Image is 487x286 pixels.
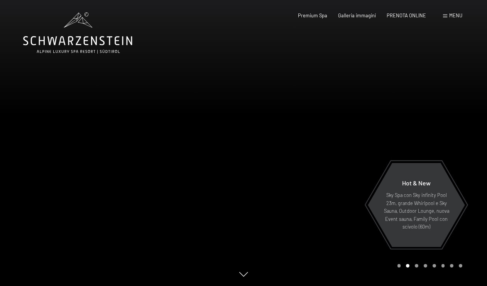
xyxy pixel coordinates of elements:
[338,12,376,19] a: Galleria immagini
[433,264,436,267] div: Carousel Page 5
[459,264,462,267] div: Carousel Page 8
[298,12,327,19] a: Premium Spa
[441,264,445,267] div: Carousel Page 6
[387,12,426,19] a: PRENOTA ONLINE
[367,163,465,247] a: Hot & New Sky Spa con Sky infinity Pool 23m, grande Whirlpool e Sky Sauna, Outdoor Lounge, nuova ...
[406,264,409,267] div: Carousel Page 2 (Current Slide)
[397,264,401,267] div: Carousel Page 1
[415,264,418,267] div: Carousel Page 3
[383,191,450,230] p: Sky Spa con Sky infinity Pool 23m, grande Whirlpool e Sky Sauna, Outdoor Lounge, nuova Event saun...
[449,12,462,19] span: Menu
[424,264,427,267] div: Carousel Page 4
[395,264,462,267] div: Carousel Pagination
[450,264,453,267] div: Carousel Page 7
[402,179,431,187] span: Hot & New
